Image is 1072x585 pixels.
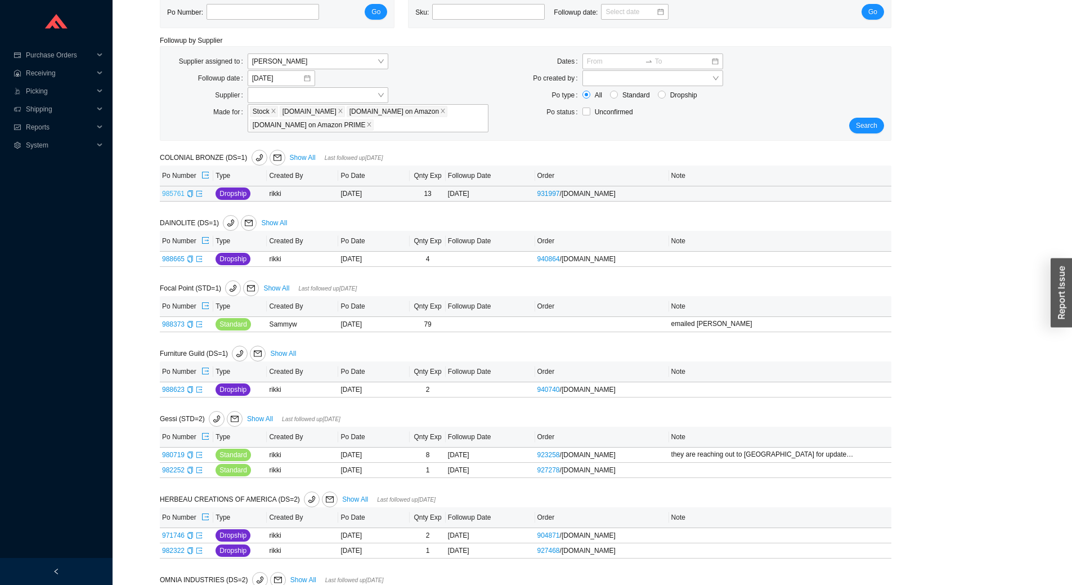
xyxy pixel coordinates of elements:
[187,545,194,556] div: Copy
[14,124,21,131] span: fund
[535,252,669,267] td: / [DOMAIN_NAME]
[187,188,194,199] div: Copy
[537,255,560,263] a: 940864
[669,231,891,252] th: Note
[271,108,276,115] span: close
[338,382,410,398] td: [DATE]
[201,302,209,311] span: export
[14,142,21,149] span: setting
[537,451,560,459] a: 923258
[270,154,285,162] span: mail
[440,108,446,115] span: close
[187,386,194,393] span: copy
[410,528,445,543] td: 2
[160,37,222,44] span: Followup by Supplier
[410,543,445,559] td: 1
[338,166,410,186] th: Po Date
[280,106,345,117] span: QualityBath.com
[669,427,891,448] th: Note
[162,190,185,198] a: 985761
[537,386,560,394] a: 940740
[196,320,203,328] a: export
[187,547,194,554] span: copy
[267,317,338,332] td: Sammyw
[270,150,285,166] button: mail
[252,154,267,162] span: phone
[267,166,338,186] th: Created By
[366,122,372,128] span: close
[187,319,194,330] div: Copy
[595,108,633,116] span: Unconfirmed
[338,108,343,115] span: close
[53,568,60,575] span: left
[338,231,410,252] th: Po Date
[201,429,210,445] button: export
[535,231,669,252] th: Order
[666,90,702,101] span: Dropship
[655,56,711,67] input: To
[446,166,535,186] th: Followup Date
[270,350,296,358] a: Show All
[252,150,267,166] button: phone
[669,361,891,382] th: Note
[250,106,278,117] span: Stock
[862,4,884,20] button: Go
[219,545,246,556] span: Dropship
[267,252,338,267] td: rikki
[219,253,246,265] span: Dropship
[213,166,267,186] th: Type
[410,507,445,528] th: Qnty Exp
[535,166,669,186] th: Order
[645,57,653,65] span: to
[349,106,439,117] span: [DOMAIN_NAME] on Amazon
[213,231,267,252] th: Type
[26,82,93,100] span: Picking
[201,432,209,441] span: export
[196,190,203,197] span: export
[196,467,203,474] span: export
[26,46,93,64] span: Purchase Orders
[187,190,194,197] span: copy
[162,320,185,328] a: 988373
[187,530,194,541] div: Copy
[267,231,338,252] th: Created By
[410,463,445,478] td: 1
[267,361,338,382] th: Created By
[535,296,669,317] th: Order
[410,361,445,382] th: Qnty Exp
[446,296,535,317] th: Followup Date
[160,284,261,292] span: Focal Point (STD=1)
[252,54,384,69] span: Chaya Amsel
[535,463,669,478] td: / [DOMAIN_NAME]
[537,466,560,474] a: 927278
[669,507,891,528] th: Note
[162,466,185,474] a: 982252
[209,411,225,427] button: phone
[849,118,884,133] button: Search
[250,119,374,131] span: QualityBath.com on Amazon PRIME
[253,120,366,130] span: [DOMAIN_NAME] on Amazon PRIME
[160,350,268,358] span: Furniture Guild (DS=1)
[219,465,247,476] span: Standard
[410,317,445,332] td: 79
[213,361,267,382] th: Type
[535,448,669,463] td: / [DOMAIN_NAME]
[535,427,669,448] th: Order
[209,415,224,423] span: phone
[605,6,656,17] input: Select date
[537,190,560,198] a: 931997
[535,361,669,382] th: Order
[250,346,266,361] button: mail
[448,465,533,476] div: [DATE]
[160,231,213,252] th: Po Number
[187,465,194,476] div: Copy
[219,449,247,461] span: Standard
[216,383,250,396] button: Dropship
[325,155,383,161] span: Last followed up [DATE]
[338,186,410,202] td: [DATE]
[410,296,445,317] th: Qnty Exp
[338,361,410,382] th: Po Date
[198,70,248,86] label: Followup date:
[223,215,239,231] button: phone
[325,577,384,583] span: Last followed up [DATE]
